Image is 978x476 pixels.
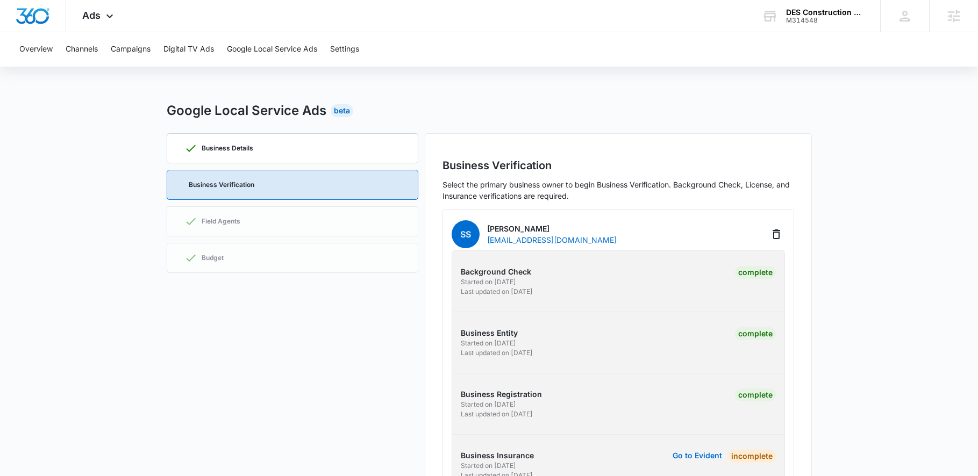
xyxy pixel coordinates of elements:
[82,10,101,21] span: Ads
[461,461,615,471] p: Started on [DATE]
[735,388,776,401] div: Complete
[786,8,865,17] div: account name
[111,32,151,67] button: Campaigns
[167,101,326,120] h2: Google Local Service Ads
[461,287,615,297] p: Last updated on [DATE]
[442,157,794,174] h2: Business Verification
[167,133,418,163] a: Business Details
[786,17,865,24] div: account id
[189,182,254,188] p: Business Verification
[768,226,785,243] button: Delete
[461,266,615,277] p: Background Check
[461,450,615,461] p: Business Insurance
[487,223,617,234] p: [PERSON_NAME]
[487,234,617,246] p: [EMAIL_ADDRESS][DOMAIN_NAME]
[202,145,253,152] p: Business Details
[673,452,722,459] button: Go to Evident
[163,32,214,67] button: Digital TV Ads
[452,220,480,248] span: SS
[461,400,615,409] p: Started on [DATE]
[167,170,418,200] a: Business Verification
[461,388,615,400] p: Business Registration
[461,338,615,348] p: Started on [DATE]
[728,450,776,463] div: Incomplete
[227,32,317,67] button: Google Local Service Ads
[461,409,615,419] p: Last updated on [DATE]
[461,277,615,287] p: Started on [DATE]
[442,179,794,201] p: Select the primary business owner to begin Business Verification. Background Check, License, and ...
[331,104,353,117] div: Beta
[66,32,98,67] button: Channels
[19,32,53,67] button: Overview
[735,327,776,340] div: Complete
[461,327,615,338] p: Business Entity
[735,266,776,279] div: Complete
[330,32,359,67] button: Settings
[461,348,615,358] p: Last updated on [DATE]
